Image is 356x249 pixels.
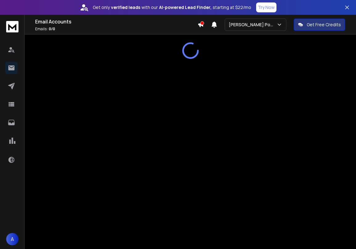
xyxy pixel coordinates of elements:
[49,26,55,31] span: 0 / 0
[258,4,275,10] p: Try Now
[6,233,18,245] button: A
[307,22,341,28] p: Get Free Credits
[35,27,198,31] p: Emails :
[294,19,345,31] button: Get Free Credits
[159,4,211,10] strong: AI-powered Lead Finder,
[6,21,18,32] img: logo
[93,4,251,10] p: Get only with our starting at $22/mo
[229,22,276,28] p: [PERSON_NAME] Point
[111,4,140,10] strong: verified leads
[256,2,276,12] button: Try Now
[35,18,198,25] h1: Email Accounts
